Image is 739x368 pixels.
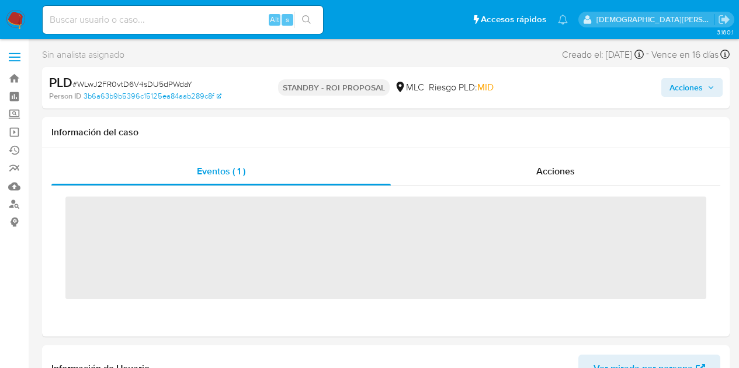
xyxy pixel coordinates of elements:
[49,91,81,101] b: Person ID
[42,48,124,61] span: Sin analista asignado
[43,12,323,27] input: Buscar usuario o caso...
[278,79,390,96] p: STANDBY - ROI PROPOSAL
[718,13,730,26] a: Salir
[596,14,714,25] p: cristian.porley@mercadolibre.com
[651,48,719,61] span: Vence en 16 días
[669,78,703,97] span: Acciones
[294,12,318,28] button: search-icon
[661,78,723,97] button: Acciones
[270,14,279,25] span: Alt
[49,73,72,92] b: PLD
[558,15,568,24] a: Notificaciones
[72,78,192,90] span: # WLwJ2FR0vtD6V4sDU5dPWdaY
[197,164,245,178] span: Eventos ( 1 )
[65,197,706,299] span: ‌
[84,91,221,101] a: 3b6a63b9b5396c15125ea84aab289c8f
[286,14,289,25] span: s
[51,127,720,138] h1: Información del caso
[477,80,494,94] span: MID
[429,81,494,94] span: Riesgo PLD:
[481,13,546,26] span: Accesos rápidos
[394,81,424,94] div: MLC
[536,164,575,178] span: Acciones
[562,47,644,62] div: Creado el: [DATE]
[646,47,649,62] span: -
